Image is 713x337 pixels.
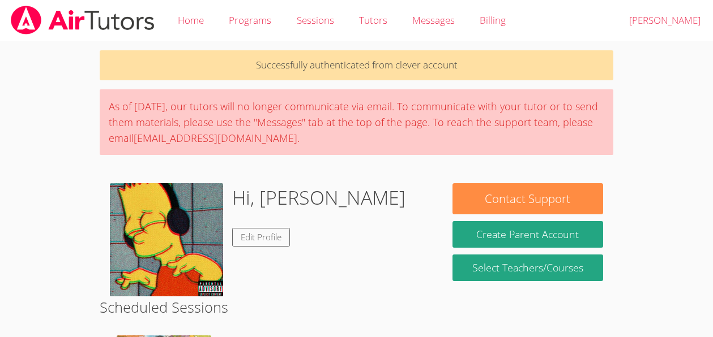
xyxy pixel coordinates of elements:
button: Create Parent Account [452,221,603,248]
span: Messages [412,14,455,27]
div: As of [DATE], our tutors will no longer communicate via email. To communicate with your tutor or ... [100,89,613,155]
a: Select Teachers/Courses [452,254,603,281]
a: Edit Profile [232,228,290,247]
h2: Scheduled Sessions [100,296,613,318]
img: airtutors_banner-c4298cdbf04f3fff15de1276eac7730deb9818008684d7c2e4769d2f7ddbe033.png [10,6,156,34]
p: Successfully authenticated from clever account [100,50,613,80]
h1: Hi, [PERSON_NAME] [232,183,405,212]
button: Contact Support [452,183,603,214]
img: ab67616d00001e0241a05491b02cb2f0b841068f.jfif [110,183,223,296]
